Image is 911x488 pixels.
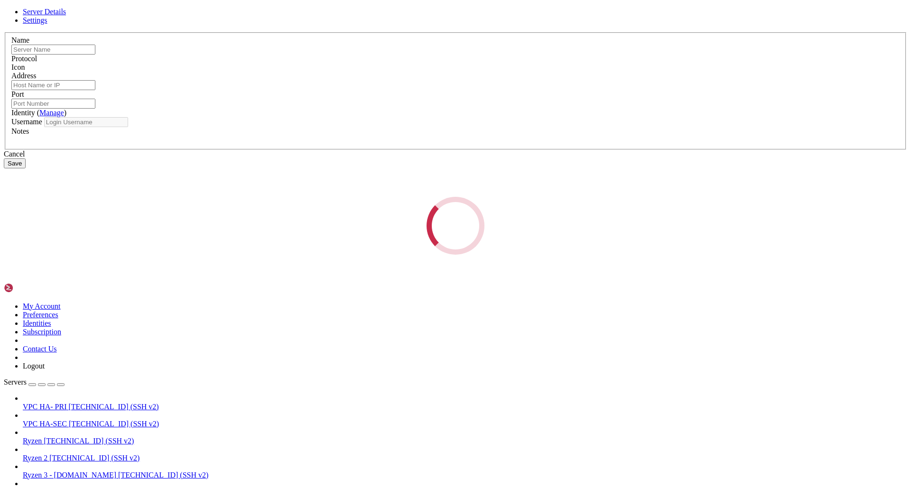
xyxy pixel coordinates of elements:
span: [TECHNICAL_ID] (SSH v2) [69,420,159,428]
div: Cancel [4,150,907,158]
span: Ryzen [23,437,42,445]
span: Ryzen 2 [23,454,47,462]
a: Ryzen 2 [TECHNICAL_ID] (SSH v2) [23,454,907,462]
a: Ryzen [TECHNICAL_ID] (SSH v2) [23,437,907,445]
span: [TECHNICAL_ID] (SSH v2) [118,471,208,479]
a: Contact Us [23,345,57,353]
label: Identity [11,109,66,117]
li: Ryzen 3 - [DOMAIN_NAME] [TECHNICAL_ID] (SSH v2) [23,462,907,479]
a: Subscription [23,328,61,336]
a: My Account [23,302,61,310]
li: VPC HA-SEC [TECHNICAL_ID] (SSH v2) [23,411,907,428]
label: Address [11,72,36,80]
a: VPC HA-SEC [TECHNICAL_ID] (SSH v2) [23,420,907,428]
img: Shellngn [4,283,58,293]
input: Port Number [11,99,95,109]
a: Server Details [23,8,66,16]
input: Host Name or IP [11,80,95,90]
li: Ryzen [TECHNICAL_ID] (SSH v2) [23,428,907,445]
a: Preferences [23,311,58,319]
span: Servers [4,378,27,386]
li: VPC HA- PRI [TECHNICAL_ID] (SSH v2) [23,394,907,411]
li: Ryzen 2 [TECHNICAL_ID] (SSH v2) [23,445,907,462]
a: Ryzen 3 - [DOMAIN_NAME] [TECHNICAL_ID] (SSH v2) [23,471,907,479]
a: Identities [23,319,51,327]
label: Notes [11,127,29,135]
label: Protocol [11,55,37,63]
span: VPC HA- PRI [23,403,66,411]
label: Username [11,118,42,126]
div: Loading... [417,186,494,264]
a: Manage [39,109,64,117]
span: [TECHNICAL_ID] (SSH v2) [49,454,139,462]
a: Logout [23,362,45,370]
button: Save [4,158,26,168]
span: VPC HA-SEC [23,420,67,428]
span: ( ) [37,109,66,117]
label: Port [11,90,24,98]
label: Name [11,36,29,44]
a: Servers [4,378,65,386]
span: [TECHNICAL_ID] (SSH v2) [44,437,134,445]
a: Settings [23,16,47,24]
span: [TECHNICAL_ID] (SSH v2) [68,403,158,411]
input: Login Username [44,117,128,127]
a: VPC HA- PRI [TECHNICAL_ID] (SSH v2) [23,403,907,411]
span: Ryzen 3 - [DOMAIN_NAME] [23,471,116,479]
input: Server Name [11,45,95,55]
label: Icon [11,63,25,71]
